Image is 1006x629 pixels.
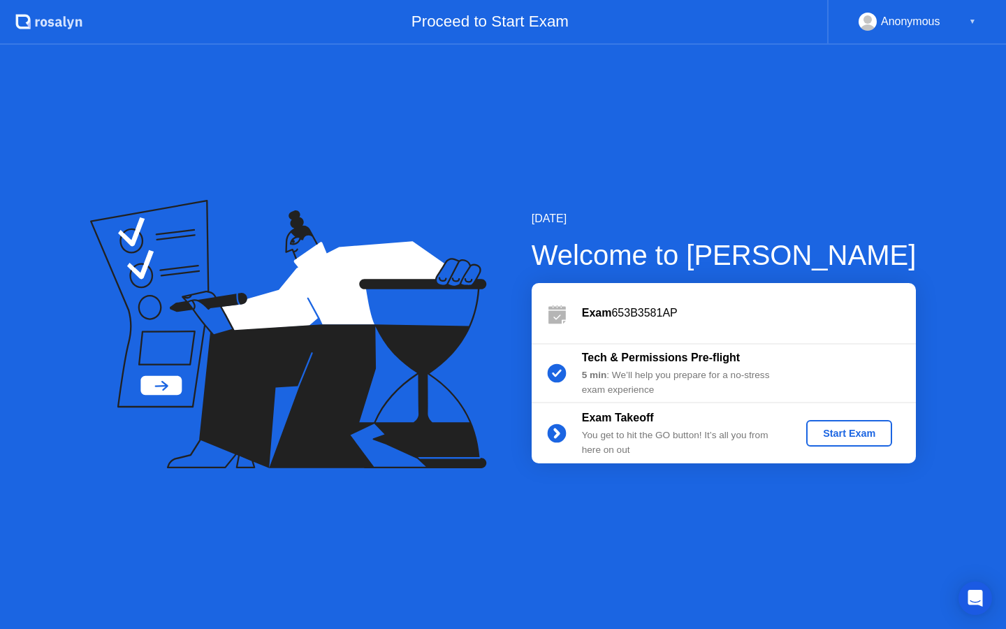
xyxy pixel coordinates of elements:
div: 653B3581AP [582,305,916,321]
b: Tech & Permissions Pre-flight [582,352,740,363]
div: Open Intercom Messenger [958,581,992,615]
div: ▼ [969,13,976,31]
b: Exam Takeoff [582,412,654,424]
b: Exam [582,307,612,319]
div: Anonymous [881,13,940,31]
div: : We’ll help you prepare for a no-stress exam experience [582,368,783,397]
b: 5 min [582,370,607,380]
div: Start Exam [812,428,887,439]
div: Welcome to [PERSON_NAME] [532,234,917,276]
div: [DATE] [532,210,917,227]
div: You get to hit the GO button! It’s all you from here on out [582,428,783,457]
button: Start Exam [806,420,892,447]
